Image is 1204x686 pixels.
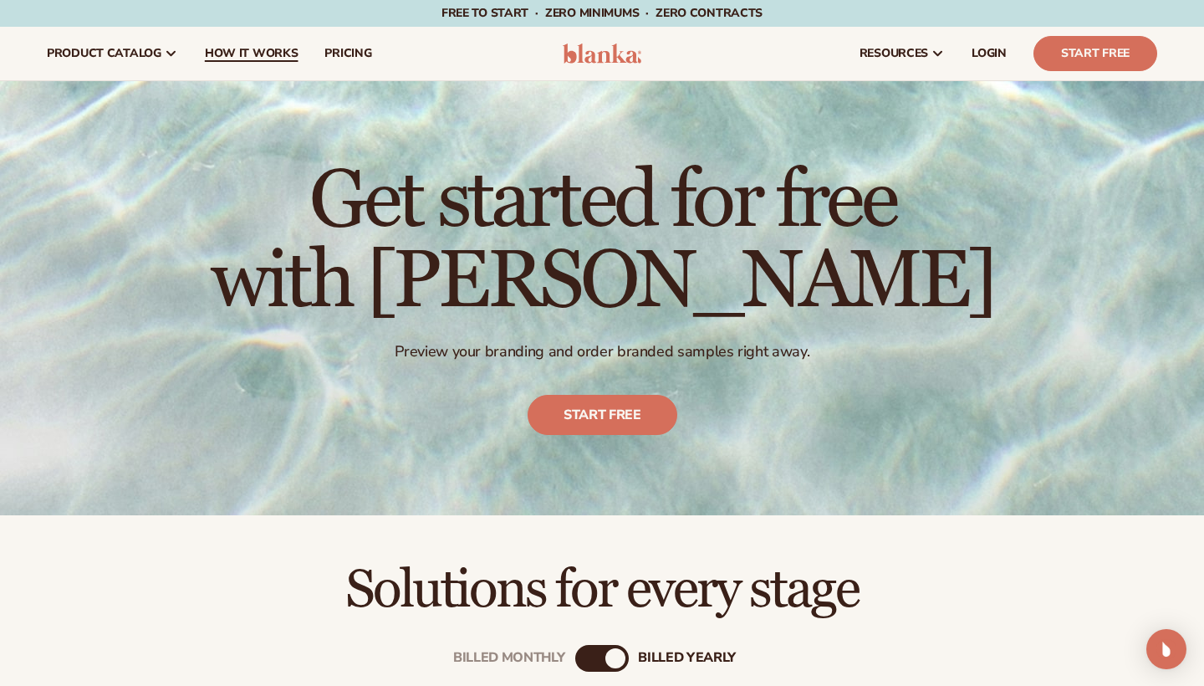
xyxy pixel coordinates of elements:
[638,651,736,667] div: billed Yearly
[860,47,928,60] span: resources
[211,161,994,322] h1: Get started for free with [PERSON_NAME]
[528,395,677,435] a: Start free
[33,27,191,80] a: product catalog
[441,5,763,21] span: Free to start · ZERO minimums · ZERO contracts
[211,342,994,361] p: Preview your branding and order branded samples right away.
[1146,629,1186,669] div: Open Intercom Messenger
[311,27,385,80] a: pricing
[1033,36,1157,71] a: Start Free
[563,44,642,64] img: logo
[846,27,958,80] a: resources
[958,27,1020,80] a: LOGIN
[47,562,1157,618] h2: Solutions for every stage
[191,27,312,80] a: How It Works
[972,47,1007,60] span: LOGIN
[47,47,161,60] span: product catalog
[324,47,371,60] span: pricing
[205,47,298,60] span: How It Works
[453,651,565,667] div: Billed Monthly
